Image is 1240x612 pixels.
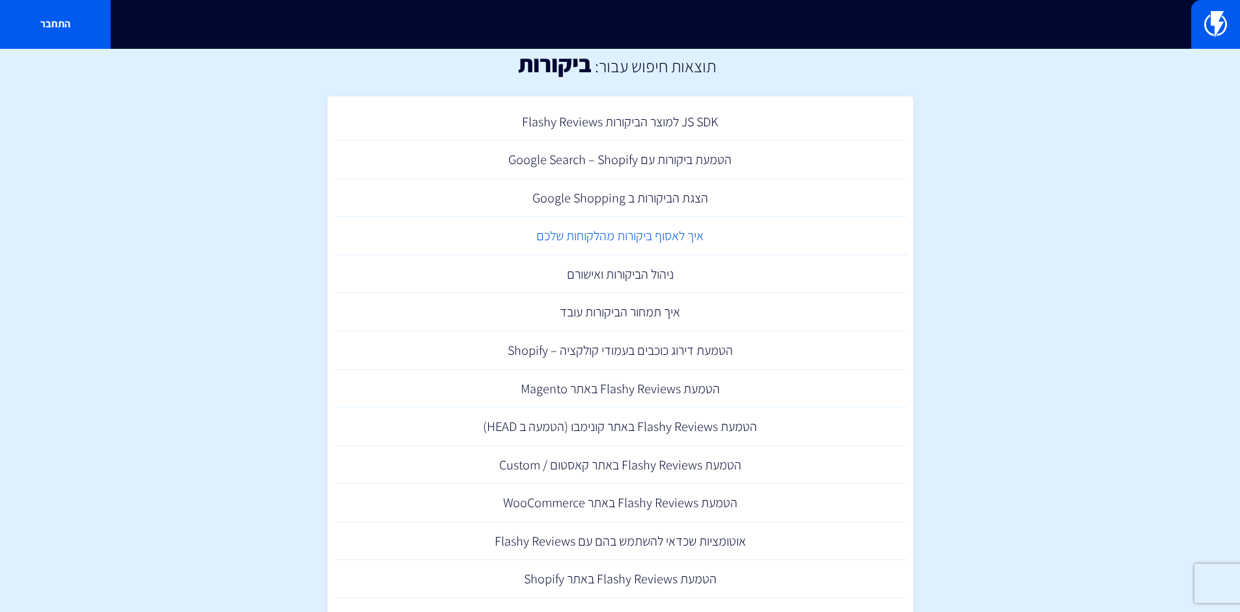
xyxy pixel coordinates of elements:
[334,522,907,561] a: אוטומציות שכדאי להשתמש בהם עם Flashy Reviews
[334,484,907,522] a: הטמעת Flashy Reviews באתר WooCommerce
[592,57,716,76] h2: תוצאות חיפוש עבור:
[334,408,907,446] a: הטמעת Flashy Reviews באתר קונימבו (הטמעה ב HEAD)
[334,179,907,217] a: הצגת הביקורות ב Google Shopping
[334,331,907,370] a: הטמעת דירוג כוכבים בעמודי קולקציה – Shopify
[334,370,907,408] a: הטמעת Flashy Reviews באתר Magento
[518,51,592,77] h1: ביקורות
[334,446,907,484] a: הטמעת Flashy Reviews באתר קאסטום / Custom
[334,560,907,598] a: הטמעת Flashy Reviews באתר Shopify
[334,255,907,294] a: ניהול הביקורות ואישורם
[334,217,907,255] a: איך לאסוף ביקורות מהלקוחות שלכם
[334,293,907,331] a: איך תמחור הביקורות עובד
[334,141,907,179] a: הטמעת ביקורות עם Google Search – Shopify
[334,103,907,141] a: JS SDK למוצר הביקורות Flashy Reviews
